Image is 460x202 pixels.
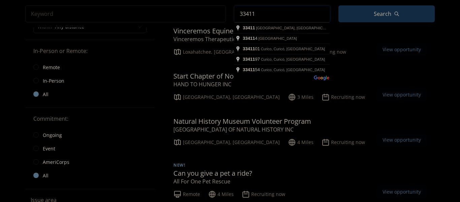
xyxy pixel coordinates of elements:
[173,138,280,146] p: [GEOGRAPHIC_DATA], [GEOGRAPHIC_DATA]
[33,115,146,123] legend: Commitment:
[288,93,314,101] p: 3 Miles
[165,112,435,152] a: Natural History Museum Volunteer Program [GEOGRAPHIC_DATA] OF NATURAL HISTORY INC [GEOGRAPHIC_DAT...
[43,172,48,179] span: All
[173,80,255,88] p: HAND TO HUNGER INC
[43,64,60,71] span: Remote
[258,36,297,40] span: [GEOGRAPHIC_DATA]
[25,60,155,74] a: Remote
[173,177,252,185] p: All For One Pet Rescue
[173,27,316,35] h3: Vinceremos Equine Therapeutic Riding Center
[322,93,365,101] p: Recruiting now
[173,169,252,177] h3: Can you give a pet a ride?
[288,138,314,146] p: 4 Miles
[173,48,261,56] p: Loxahatchee, [GEOGRAPHIC_DATA]
[243,36,255,41] span: 33411
[377,134,427,146] span: View opportunity
[33,47,146,55] legend: In-Person or Remote:
[243,57,255,62] span: 33411
[242,190,285,198] p: Recruiting now
[43,159,69,166] span: AmeriCorps
[243,25,255,30] span: 33411
[243,46,261,51] span: 01
[165,22,435,61] a: Vinceremos Equine Therapeutic Riding Center Vinceremos Therapeutic Riding Center Loxahatchee, [GE...
[256,26,376,30] span: [GEOGRAPHIC_DATA], [GEOGRAPHIC_DATA], [GEOGRAPHIC_DATA]
[25,74,155,87] a: In-Person
[43,91,48,98] span: All
[25,128,155,142] a: Ongoing
[173,125,311,134] p: [GEOGRAPHIC_DATA] OF NATURAL HISTORY INC
[43,78,64,84] span: In-Person
[261,68,325,72] span: Curico, Curicó, [GEOGRAPHIC_DATA]
[25,155,155,169] a: AmeriCorps
[243,36,258,41] span: 4
[377,43,427,56] span: View opportunity
[338,5,435,22] button: Search
[322,138,365,146] p: Recruiting now
[377,185,427,198] span: View opportunity
[243,57,261,62] span: 97
[261,57,325,61] span: Curico, Curicó, [GEOGRAPHIC_DATA]
[173,72,255,80] h3: Start Chapter of Nonprofit
[25,5,226,22] input: Keyword
[43,145,55,152] span: Event
[374,10,391,18] span: Search
[173,93,280,101] p: [GEOGRAPHIC_DATA], [GEOGRAPHIC_DATA]
[234,5,330,22] input: Location
[173,117,311,125] h3: Natural History Museum Volunteer Program
[377,88,427,101] span: View opportunity
[25,87,155,101] a: All
[208,190,234,198] p: 4 Miles
[25,169,155,182] a: All
[243,46,255,51] span: 33411
[173,190,200,198] p: Remote
[243,67,255,72] span: 33411
[25,142,155,155] a: Event
[165,67,435,107] a: Start Chapter of Nonprofit HAND TO HUNGER INC [GEOGRAPHIC_DATA], [GEOGRAPHIC_DATA] 3 Miles Recrui...
[173,35,316,43] p: Vinceremos Therapeutic Riding Center
[243,67,261,72] span: 54
[173,163,185,168] span: New!
[261,47,325,51] span: Curico, Curicó, [GEOGRAPHIC_DATA]
[43,132,62,139] span: Ongoing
